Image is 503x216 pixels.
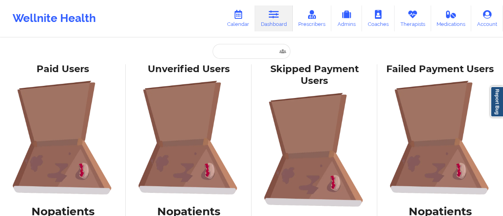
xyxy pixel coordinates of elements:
[6,80,120,195] img: foRBiVDZMKwAAAAASUVORK5CYII=
[331,5,362,31] a: Admins
[255,5,293,31] a: Dashboard
[221,5,255,31] a: Calendar
[6,63,120,75] div: Paid Users
[293,5,332,31] a: Prescribers
[131,63,246,75] div: Unverified Users
[471,5,503,31] a: Account
[490,86,503,117] a: Report Bug
[362,5,395,31] a: Coaches
[383,63,497,75] div: Failed Payment Users
[257,63,372,87] div: Skipped Payment Users
[383,80,497,195] img: foRBiVDZMKwAAAAASUVORK5CYII=
[131,80,246,195] img: foRBiVDZMKwAAAAASUVORK5CYII=
[395,5,431,31] a: Therapists
[431,5,472,31] a: Medications
[257,93,372,207] img: foRBiVDZMKwAAAAASUVORK5CYII=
